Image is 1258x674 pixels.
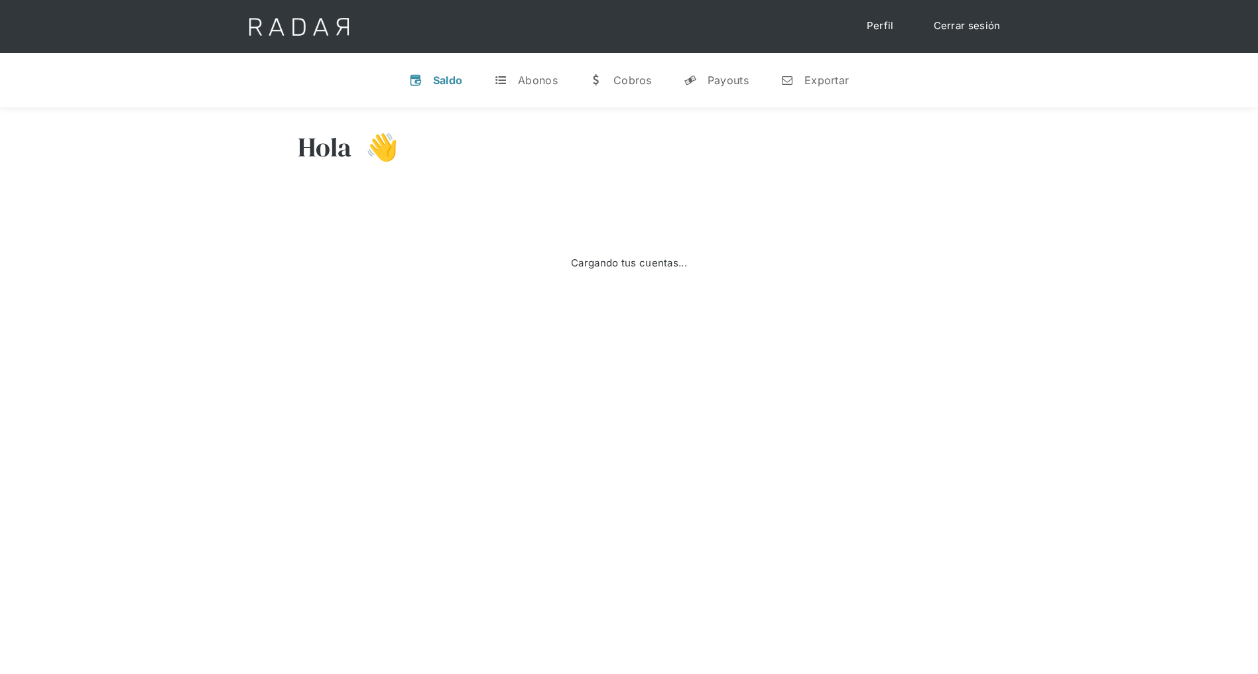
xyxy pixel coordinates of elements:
div: Exportar [804,74,849,87]
div: Cobros [613,74,652,87]
h3: 👋 [352,131,399,164]
div: n [781,74,794,87]
h3: Hola [298,131,352,164]
a: Perfil [853,13,907,39]
div: Saldo [433,74,463,87]
div: Abonos [518,74,558,87]
div: y [684,74,697,87]
div: t [494,74,507,87]
div: Cargando tus cuentas... [571,256,687,271]
div: w [590,74,603,87]
div: Payouts [708,74,749,87]
div: v [409,74,422,87]
a: Cerrar sesión [920,13,1014,39]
